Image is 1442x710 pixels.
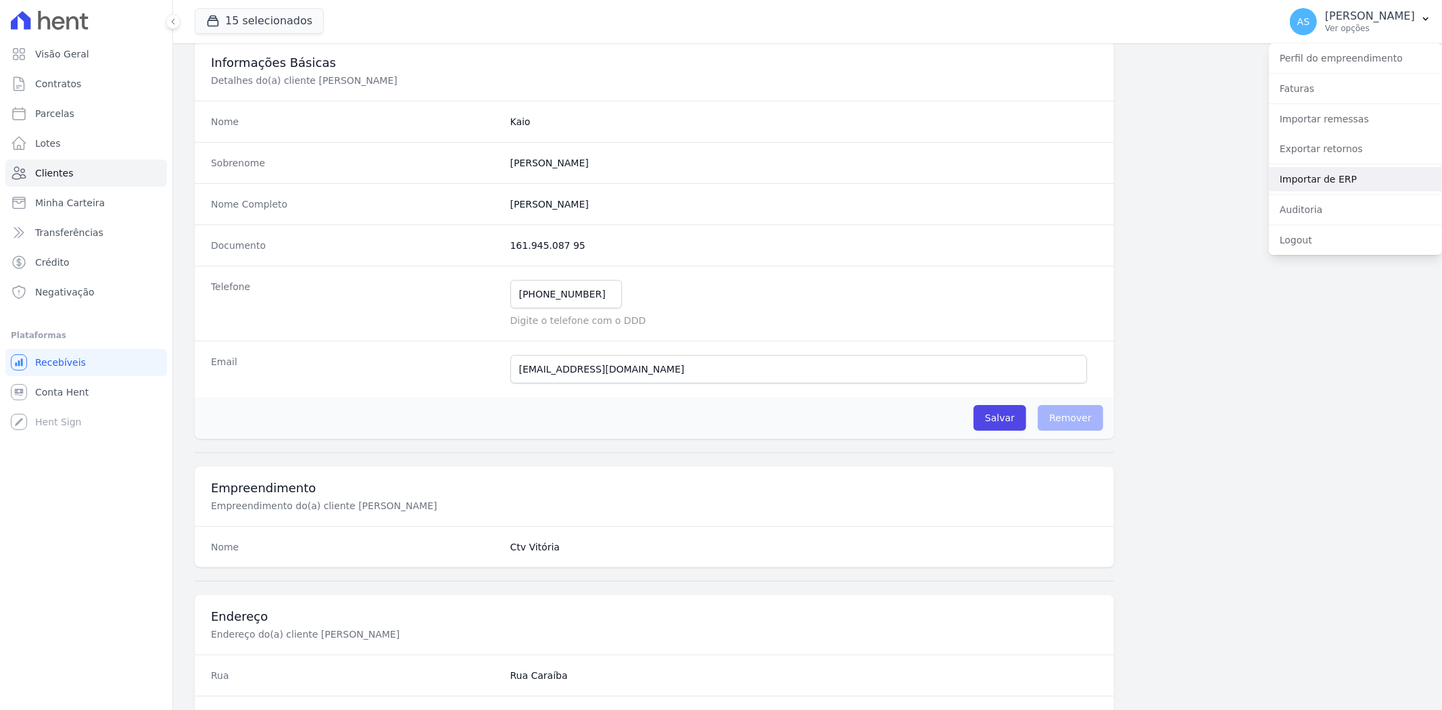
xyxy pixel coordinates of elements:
[211,355,500,383] dt: Email
[211,156,500,170] dt: Sobrenome
[1325,23,1415,34] p: Ver opções
[510,314,1098,327] p: Digite o telefone com o DDD
[1269,137,1442,161] a: Exportar retornos
[211,197,500,211] dt: Nome Completo
[35,77,81,91] span: Contratos
[1279,3,1442,41] button: AS [PERSON_NAME] Ver opções
[5,160,167,187] a: Clientes
[5,279,167,306] a: Negativação
[1269,107,1442,131] a: Importar remessas
[1269,76,1442,101] a: Faturas
[211,499,665,513] p: Empreendimento do(a) cliente [PERSON_NAME]
[1325,9,1415,23] p: [PERSON_NAME]
[5,379,167,406] a: Conta Hent
[35,226,103,239] span: Transferências
[35,256,70,269] span: Crédito
[5,100,167,127] a: Parcelas
[510,239,1098,252] dd: 161.945.087 95
[35,166,73,180] span: Clientes
[35,137,61,150] span: Lotes
[211,74,665,87] p: Detalhes do(a) cliente [PERSON_NAME]
[510,540,1098,554] dd: Ctv Vitória
[35,107,74,120] span: Parcelas
[1269,167,1442,191] a: Importar de ERP
[195,8,324,34] button: 15 selecionados
[510,669,1098,682] dd: Rua Caraíba
[11,327,162,344] div: Plataformas
[211,628,665,641] p: Endereço do(a) cliente [PERSON_NAME]
[211,55,1098,71] h3: Informações Básicas
[35,47,89,61] span: Visão Geral
[5,249,167,276] a: Crédito
[1269,228,1442,252] a: Logout
[5,189,167,216] a: Minha Carteira
[5,70,167,97] a: Contratos
[1297,17,1309,26] span: AS
[35,356,86,369] span: Recebíveis
[211,280,500,327] dt: Telefone
[211,115,500,128] dt: Nome
[5,349,167,376] a: Recebíveis
[1269,197,1442,222] a: Auditoria
[211,540,500,554] dt: Nome
[974,405,1026,431] input: Salvar
[1269,46,1442,70] a: Perfil do empreendimento
[1038,405,1103,431] span: Remover
[510,197,1098,211] dd: [PERSON_NAME]
[211,669,500,682] dt: Rua
[510,115,1098,128] dd: Kaio
[211,480,1098,496] h3: Empreendimento
[510,156,1098,170] dd: [PERSON_NAME]
[35,285,95,299] span: Negativação
[211,609,1098,625] h3: Endereço
[211,239,500,252] dt: Documento
[35,385,89,399] span: Conta Hent
[35,196,105,210] span: Minha Carteira
[5,219,167,246] a: Transferências
[5,130,167,157] a: Lotes
[5,41,167,68] a: Visão Geral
